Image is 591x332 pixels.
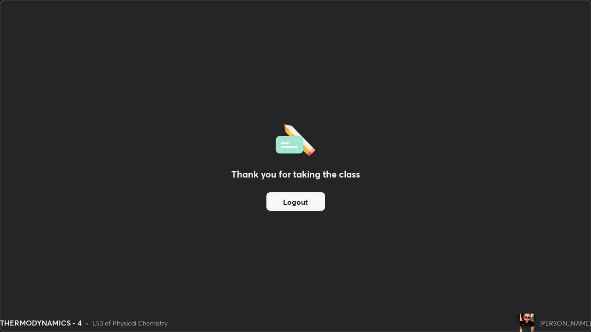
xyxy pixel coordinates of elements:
[276,121,315,156] img: offlineFeedback.1438e8b3.svg
[92,318,168,328] div: L53 of Physical Chemistry
[266,192,325,211] button: Logout
[539,318,591,328] div: [PERSON_NAME]
[85,318,89,328] div: •
[517,314,536,332] img: a6f06f74d53c4e1491076524e4aaf9a8.jpg
[231,167,360,181] h2: Thank you for taking the class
